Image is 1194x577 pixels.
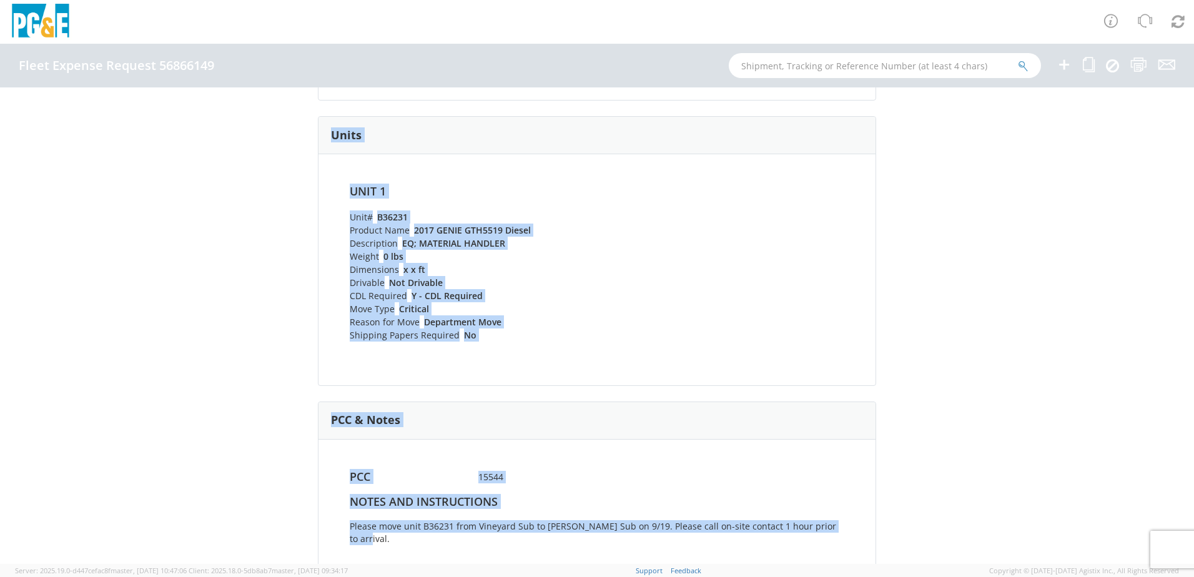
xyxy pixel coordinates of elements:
[350,328,591,342] li: Shipping Papers Required
[350,224,591,237] li: Product Name
[377,211,408,223] strong: B36231
[350,210,591,224] li: Unit#
[412,290,483,302] strong: Y - CDL Required
[19,59,214,72] h4: Fleet Expense Request 56866149
[671,566,701,575] a: Feedback
[350,185,591,198] h4: Unit 1
[189,566,348,575] span: Client: 2025.18.0-5db8ab7
[350,302,591,315] li: Move Type
[272,566,348,575] span: master, [DATE] 09:34:17
[350,315,591,328] li: Reason for Move
[989,566,1179,576] span: Copyright © [DATE]-[DATE] Agistix Inc., All Rights Reserved
[469,471,726,483] span: 15544
[15,566,187,575] span: Server: 2025.19.0-d447cefac8f
[350,250,591,263] li: Weight
[340,471,469,483] h4: PCC
[399,303,429,315] strong: Critical
[350,237,591,250] li: Description
[424,316,501,328] strong: Department Move
[464,329,476,341] strong: No
[402,237,505,249] strong: EQ; MATERIAL HANDLER
[350,496,844,508] h4: Notes and Instructions
[636,566,663,575] a: Support
[111,566,187,575] span: master, [DATE] 10:47:06
[383,250,403,262] strong: 0 lbs
[9,4,72,41] img: pge-logo-06675f144f4cfa6a6814.png
[350,276,591,289] li: Drivable
[403,264,425,275] strong: x x ft
[414,224,531,236] strong: 2017 GENIE GTH5519 Diesel
[389,277,443,288] strong: Not Drivable
[729,53,1041,78] input: Shipment, Tracking or Reference Number (at least 4 chars)
[331,129,362,142] h3: Units
[331,414,400,427] h3: PCC & Notes
[350,289,591,302] li: CDL Required
[350,520,844,545] p: Please move unit B36231 from Vineyard Sub to [PERSON_NAME] Sub on 9/19. Please call on-site conta...
[350,263,591,276] li: Dimensions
